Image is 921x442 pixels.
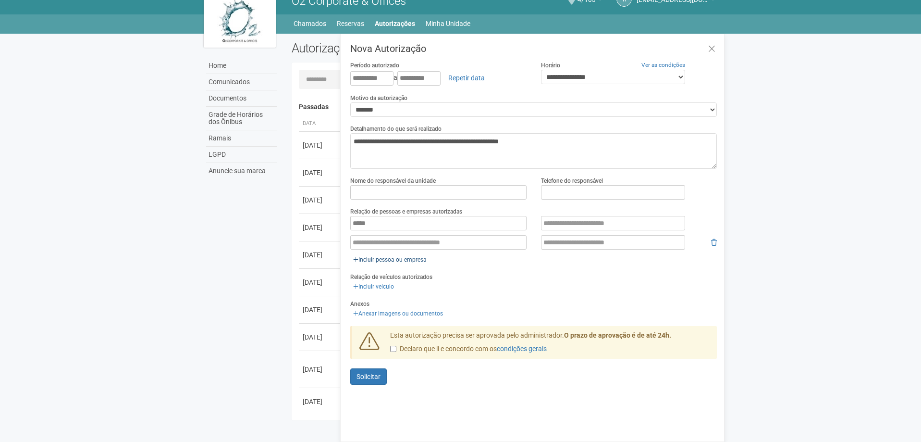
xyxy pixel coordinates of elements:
[206,163,277,179] a: Anuncie sua marca
[303,332,338,342] div: [DATE]
[206,74,277,90] a: Comunicados
[303,223,338,232] div: [DATE]
[350,254,430,265] a: Incluir pessoa ou empresa
[711,239,717,246] i: Remover
[541,61,560,70] label: Horário
[350,300,369,308] label: Anexos
[299,103,711,111] h4: Passadas
[350,177,436,185] label: Nome do responsável da unidade
[303,305,338,315] div: [DATE]
[350,368,387,385] button: Solicitar
[206,58,277,74] a: Home
[303,250,338,260] div: [DATE]
[292,41,497,55] h2: Autorizações
[303,140,338,150] div: [DATE]
[206,90,277,107] a: Documentos
[442,70,491,86] a: Repetir data
[390,346,396,352] input: Declaro que li e concordo com oscondições gerais
[350,125,442,133] label: Detalhamento do que será realizado
[350,44,717,53] h3: Nova Autorização
[350,207,462,216] label: Relação de pessoas e empresas autorizadas
[426,17,470,30] a: Minha Unidade
[337,17,364,30] a: Reservas
[206,107,277,130] a: Grade de Horários dos Ônibus
[350,308,446,319] a: Anexar imagens ou documentos
[299,116,342,132] th: Data
[383,331,717,359] div: Esta autorização precisa ser aprovada pelo administrador.
[303,168,338,177] div: [DATE]
[303,278,338,287] div: [DATE]
[564,331,671,339] strong: O prazo de aprovação é de até 24h.
[350,273,432,281] label: Relação de veículos autorizados
[375,17,415,30] a: Autorizações
[350,94,407,102] label: Motivo da autorização
[303,365,338,374] div: [DATE]
[356,373,381,380] span: Solicitar
[497,345,547,353] a: condições gerais
[206,130,277,147] a: Ramais
[541,177,603,185] label: Telefone do responsável
[294,17,326,30] a: Chamados
[303,195,338,205] div: [DATE]
[641,62,685,68] a: Ver as condições
[206,147,277,163] a: LGPD
[350,70,527,86] div: a
[303,397,338,406] div: [DATE]
[350,61,399,70] label: Período autorizado
[390,344,547,354] label: Declaro que li e concordo com os
[350,281,397,292] a: Incluir veículo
